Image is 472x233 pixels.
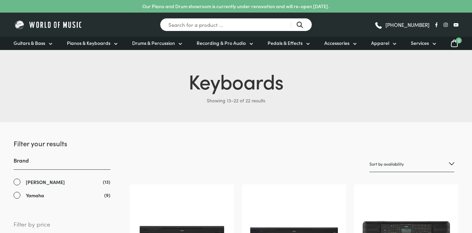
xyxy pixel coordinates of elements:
span: Services [411,39,429,47]
span: Yamaha [26,192,44,199]
span: Drums & Percussion [132,39,175,47]
span: (13) [103,178,110,185]
span: Pedals & Effects [268,39,303,47]
a: Yamaha [14,192,110,199]
span: Pianos & Keyboards [67,39,110,47]
iframe: Chat with our support team [374,158,472,233]
a: [PERSON_NAME] [14,178,110,186]
span: Accessories [324,39,349,47]
a: [PHONE_NUMBER] [374,20,430,30]
h3: Brand [14,156,110,170]
input: Search for a product ... [160,18,312,31]
div: Brand [14,156,110,199]
select: Shop order [369,156,454,172]
span: Guitars & Bass [14,39,45,47]
span: [PHONE_NUMBER] [385,22,430,27]
span: Apparel [371,39,389,47]
h1: Keyboards [14,66,458,95]
span: [PERSON_NAME] [26,178,65,186]
span: (9) [104,192,110,199]
span: 0 [456,37,462,44]
p: Our Piano and Drum showroom is currently under renovation and will re-open [DATE]. [142,3,329,10]
img: World of Music [14,19,83,30]
p: Showing 13–22 of 22 results [14,95,458,106]
span: Recording & Pro Audio [197,39,246,47]
h2: Filter your results [14,138,110,148]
